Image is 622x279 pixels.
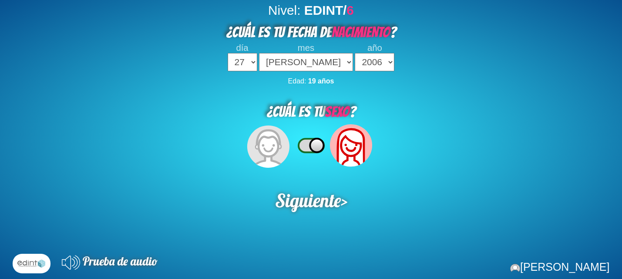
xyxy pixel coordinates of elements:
span: año [367,43,382,53]
span: SEXO [325,104,350,120]
div: [PERSON_NAME] [510,261,609,273]
span: Nivel: [268,3,300,17]
span: 6 [346,3,354,17]
b: 19 años [308,77,334,85]
span: Prueba de audio [83,254,158,269]
span: mes [298,43,314,53]
span: día [236,43,248,53]
span: Edad: [288,77,306,85]
span: Siguiente [275,189,340,212]
span: ¿CUÁL ES TU FECHA DE ? [226,24,397,40]
span: ¿CUÁL ES TU ? [266,104,356,120]
span: NACIMIENTO [332,24,390,40]
b: EDINT/ [304,3,354,17]
img: l [15,256,48,271]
